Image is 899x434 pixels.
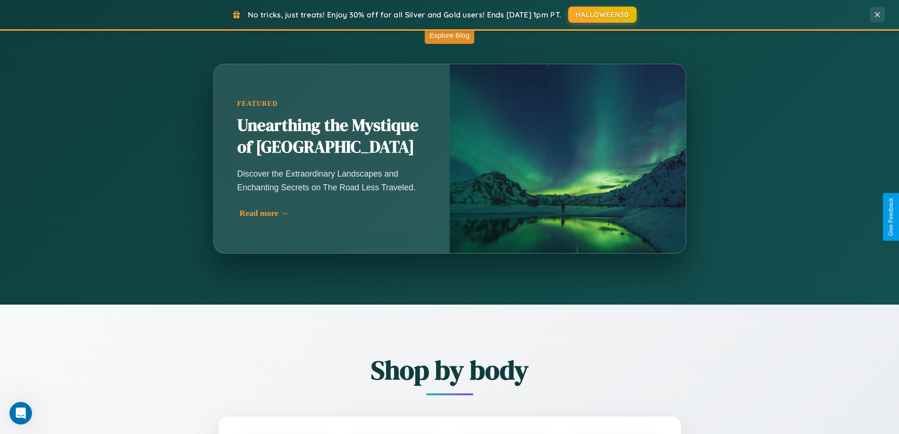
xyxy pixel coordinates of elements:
[888,198,894,236] div: Give Feedback
[237,115,426,158] h2: Unearthing the Mystique of [GEOGRAPHIC_DATA]
[425,26,474,44] button: Explore Blog
[240,208,428,218] div: Read more →
[237,167,426,194] p: Discover the Extraordinary Landscapes and Enchanting Secrets on The Road Less Traveled.
[237,100,426,108] div: Featured
[248,10,561,19] span: No tricks, just treats! Enjoy 30% off for all Silver and Gold users! Ends [DATE] 1pm PT.
[167,352,733,388] h2: Shop by body
[568,7,637,23] button: HALLOWEEN30
[9,402,32,425] iframe: Intercom live chat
